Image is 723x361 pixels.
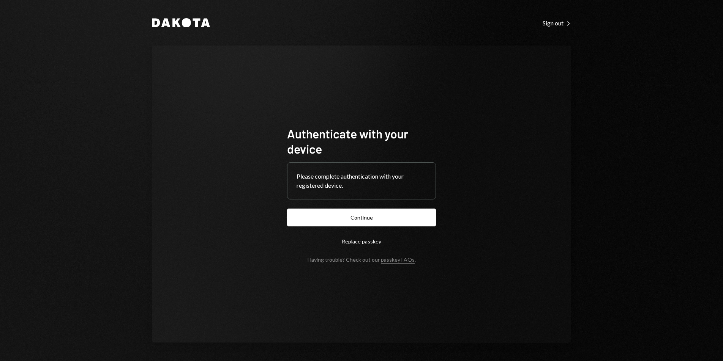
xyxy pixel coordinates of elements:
[287,232,436,250] button: Replace passkey
[381,256,415,264] a: passkey FAQs
[308,256,416,263] div: Having trouble? Check out our .
[287,126,436,156] h1: Authenticate with your device
[297,172,426,190] div: Please complete authentication with your registered device.
[287,209,436,226] button: Continue
[543,19,571,27] a: Sign out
